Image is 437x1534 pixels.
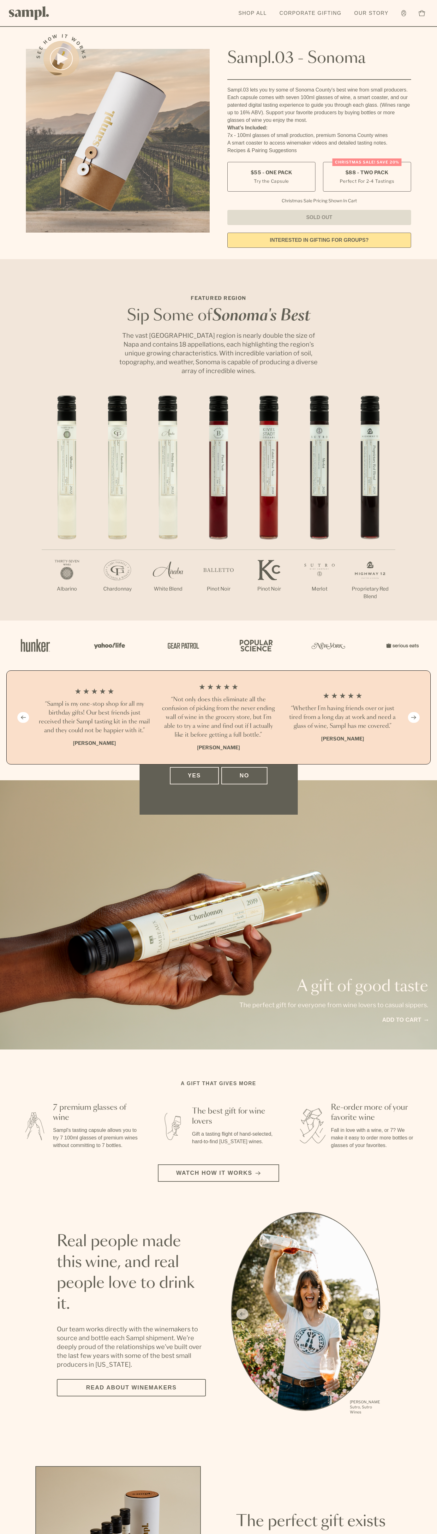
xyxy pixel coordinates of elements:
b: [PERSON_NAME] [73,740,116,746]
div: slide 1 [231,1212,380,1415]
p: Proprietary Red Blend [345,585,395,600]
li: 7 / 7 [345,395,395,621]
h3: “Whether I'm having friends over or just tired from a long day at work and need a glass of wine, ... [285,704,399,731]
button: See how it works [44,41,79,76]
a: Corporate Gifting [276,6,345,20]
li: 5 / 7 [244,395,294,613]
p: The perfect gift for everyone from wine lovers to casual sippers. [239,1001,428,1009]
p: Albarino [42,585,92,593]
li: 2 / 7 [92,395,143,613]
b: [PERSON_NAME] [197,745,240,751]
a: interested in gifting for groups? [227,233,411,248]
button: Next slide [408,712,420,723]
h3: “Not only does this eliminate all the confusion of picking from the never ending wall of wine in ... [162,695,276,740]
a: Add to cart [382,1016,428,1024]
li: 3 / 4 [285,683,399,752]
small: Perfect For 2-4 Tastings [340,178,394,184]
ul: carousel [231,1212,380,1415]
li: 2 / 4 [162,683,276,752]
li: 1 / 7 [42,395,92,613]
img: Sampl.03 - Sonoma [26,49,210,233]
p: A gift of good taste [239,979,428,994]
p: Pinot Noir [244,585,294,593]
h3: “Sampl is my one-stop shop for all my birthday gifts! Our best friends just received their Sampl ... [38,700,152,735]
p: Pinot Noir [193,585,244,593]
a: Shop All [235,6,270,20]
li: 1 / 4 [38,683,152,752]
span: $88 - Two Pack [345,169,389,176]
span: $55 - One Pack [251,169,292,176]
a: Our Story [351,6,392,20]
button: Sold Out [227,210,411,225]
b: [PERSON_NAME] [321,736,364,742]
button: No [221,767,267,784]
li: 3 / 7 [143,395,193,613]
p: Merlot [294,585,345,593]
li: 6 / 7 [294,395,345,613]
p: Chardonnay [92,585,143,593]
div: Christmas SALE! Save 20% [332,158,402,166]
button: Previous slide [17,712,29,723]
p: White Blend [143,585,193,593]
h2: The perfect gift exists [236,1512,402,1531]
small: Try the Capsule [254,178,289,184]
li: 4 / 7 [193,395,244,613]
img: Sampl logo [9,6,49,20]
p: [PERSON_NAME] Sutro, Sutro Wines [350,1400,380,1415]
button: Yes [170,767,219,784]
